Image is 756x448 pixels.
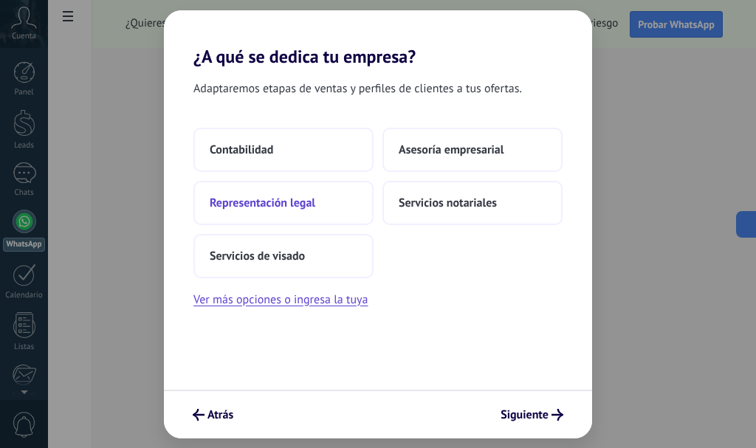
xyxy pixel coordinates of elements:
button: Servicios de visado [193,234,374,278]
span: Contabilidad [210,142,273,157]
button: Ver más opciones o ingresa la tuya [193,290,368,309]
span: Atrás [207,410,233,420]
span: Representación legal [210,196,315,210]
span: Servicios notariales [399,196,497,210]
button: Atrás [186,402,240,427]
button: Siguiente [494,402,570,427]
button: Contabilidad [193,128,374,172]
button: Asesoría empresarial [382,128,563,172]
h2: ¿A qué se dedica tu empresa? [164,10,592,67]
span: Adaptaremos etapas de ventas y perfiles de clientes a tus ofertas. [193,79,522,98]
span: Asesoría empresarial [399,142,504,157]
span: Siguiente [501,410,549,420]
button: Representación legal [193,181,374,225]
button: Servicios notariales [382,181,563,225]
span: Servicios de visado [210,249,305,263]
